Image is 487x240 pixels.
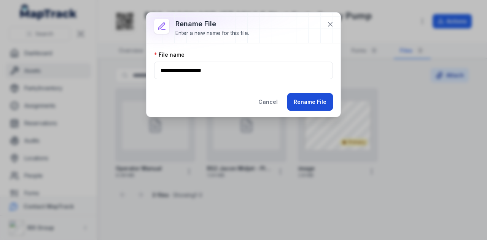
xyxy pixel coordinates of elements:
[252,93,284,111] button: Cancel
[175,29,249,37] div: Enter a new name for this file.
[287,93,333,111] button: Rename File
[154,62,333,79] input: :rjn:-form-item-label
[154,51,185,59] label: File name
[175,19,249,29] h3: Rename file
